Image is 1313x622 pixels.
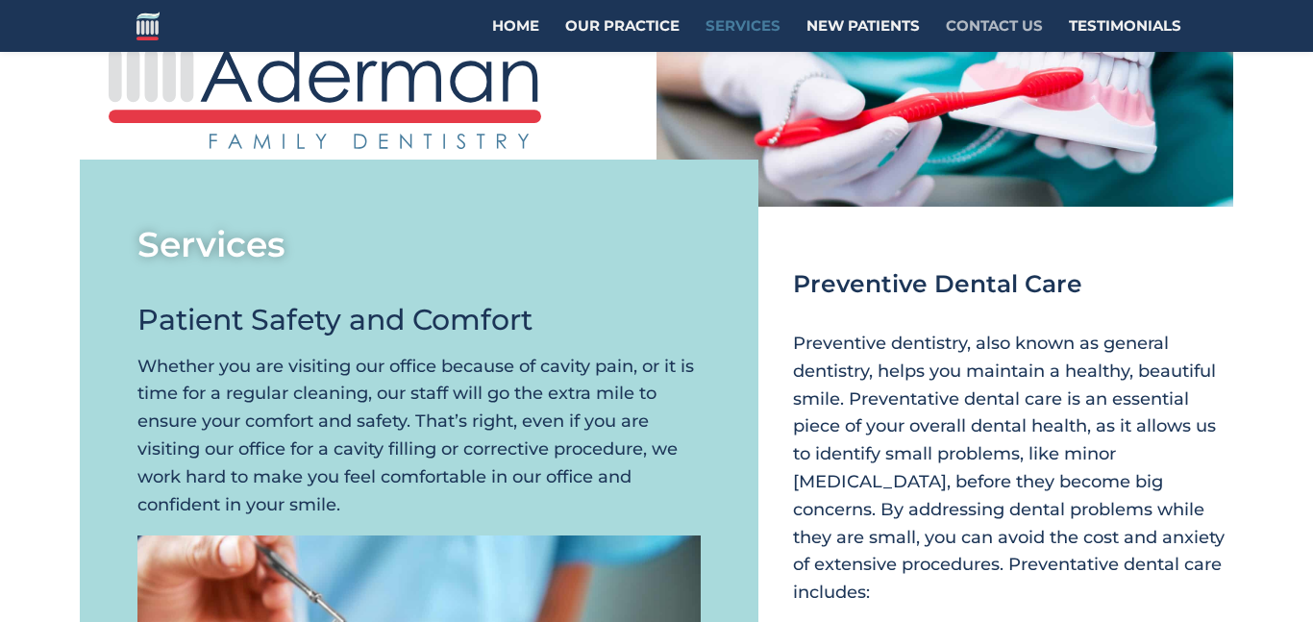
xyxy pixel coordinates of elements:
a: Contact Us [946,19,1043,52]
a: Services [706,19,780,52]
h2: Preventive Dental Care [793,264,1233,312]
img: aderman-logo-full-color-on-transparent-vector [109,15,541,149]
p: Preventive dentistry, also known as general dentistry, helps you maintain a healthy, beautiful sm... [793,330,1233,607]
a: New Patients [806,19,920,52]
p: Whether you are visiting our office because of cavity pain, or it is time for a regular cleaning,... [137,353,701,519]
a: Testimonials [1069,19,1181,52]
a: Home [492,19,539,52]
a: Our Practice [565,19,680,52]
h1: Services [137,217,701,283]
h2: Patient Safety and Comfort [137,297,701,353]
img: Aderman Family Dentistry [136,12,160,39]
